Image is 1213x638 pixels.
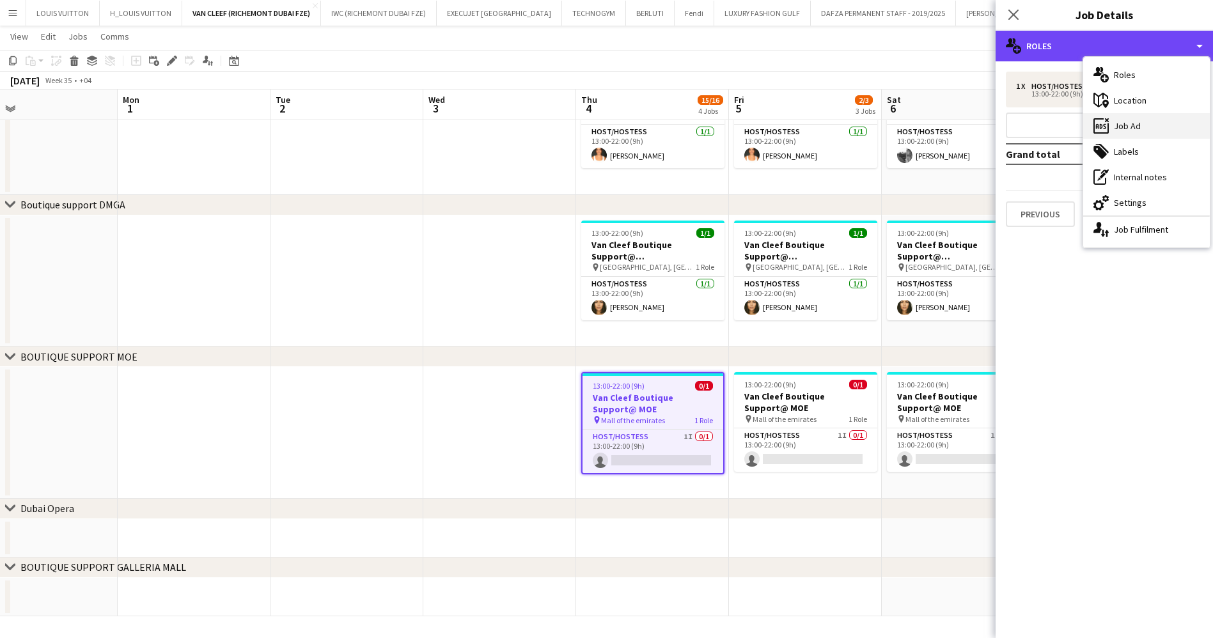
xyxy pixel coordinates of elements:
[887,428,1030,472] app-card-role: Host/Hostess1I0/113:00-22:00 (9h)
[36,28,61,45] a: Edit
[79,75,91,85] div: +04
[593,381,645,391] span: 13:00-22:00 (9h)
[856,106,875,116] div: 3 Jobs
[887,125,1030,168] app-card-role: Host/Hostess1/113:00-22:00 (9h)[PERSON_NAME]
[20,502,74,515] div: Dubai Opera
[1016,82,1031,91] div: 1 x
[10,74,40,87] div: [DATE]
[42,75,74,85] span: Week 35
[734,372,877,472] app-job-card: 13:00-22:00 (9h)0/1Van Cleef Boutique Support@ MOE Mall of the emirates1 RoleHost/Hostess1I0/113:...
[583,430,723,473] app-card-role: Host/Hostess1I0/113:00-22:00 (9h)
[996,6,1213,23] h3: Job Details
[956,1,1031,26] button: [PERSON_NAME]
[734,277,877,320] app-card-role: Host/Hostess1/113:00-22:00 (9h)[PERSON_NAME]
[695,381,713,391] span: 0/1
[20,350,137,363] div: BOUTIQUE SUPPORT MOE
[1083,113,1210,139] div: Job Ad
[626,1,675,26] button: BERLUTI
[68,31,88,42] span: Jobs
[1016,91,1179,97] div: 13:00-22:00 (9h)
[100,1,182,26] button: H_LOUIS VUITTON
[698,95,723,105] span: 15/16
[583,392,723,415] h3: Van Cleef Boutique Support@ MOE
[427,101,445,116] span: 3
[675,1,714,26] button: Fendi
[26,1,100,26] button: LOUIS VUITTON
[734,94,744,105] span: Fri
[849,380,867,389] span: 0/1
[581,239,724,262] h3: Van Cleef Boutique Support@ [GEOGRAPHIC_DATA]
[1083,164,1210,190] div: Internal notes
[1083,217,1210,242] div: Job Fulfilment
[734,221,877,320] app-job-card: 13:00-22:00 (9h)1/1Van Cleef Boutique Support@ [GEOGRAPHIC_DATA] [GEOGRAPHIC_DATA], [GEOGRAPHIC_D...
[5,28,33,45] a: View
[744,228,796,238] span: 13:00-22:00 (9h)
[562,1,626,26] button: TECHNOGYM
[732,101,744,116] span: 5
[734,239,877,262] h3: Van Cleef Boutique Support@ [GEOGRAPHIC_DATA]
[1083,88,1210,113] div: Location
[905,262,1001,272] span: [GEOGRAPHIC_DATA], [GEOGRAPHIC_DATA]
[887,94,901,105] span: Sat
[274,101,290,116] span: 2
[1083,139,1210,164] div: Labels
[753,262,849,272] span: [GEOGRAPHIC_DATA], [GEOGRAPHIC_DATA]
[734,428,877,472] app-card-role: Host/Hostess1I0/113:00-22:00 (9h)
[897,228,949,238] span: 13:00-22:00 (9h)
[887,239,1030,262] h3: Van Cleef Boutique Support@ [GEOGRAPHIC_DATA]
[811,1,956,26] button: DAFZA PERMANENT STAFF - 2019/2025
[849,262,867,272] span: 1 Role
[601,416,665,425] span: Mall of the emirates
[1083,190,1210,215] div: Settings
[849,414,867,424] span: 1 Role
[1006,201,1075,227] button: Previous
[887,277,1030,320] app-card-role: Host/Hostess1/113:00-22:00 (9h)[PERSON_NAME]
[581,277,724,320] app-card-role: Host/Hostess1/113:00-22:00 (9h)[PERSON_NAME]
[121,101,139,116] span: 1
[41,31,56,42] span: Edit
[887,221,1030,320] app-job-card: 13:00-22:00 (9h)1/1Van Cleef Boutique Support@ [GEOGRAPHIC_DATA] [GEOGRAPHIC_DATA], [GEOGRAPHIC_D...
[855,95,873,105] span: 2/3
[276,94,290,105] span: Tue
[1083,62,1210,88] div: Roles
[579,101,597,116] span: 4
[100,31,129,42] span: Comms
[581,125,724,168] app-card-role: Host/Hostess1/113:00-22:00 (9h)[PERSON_NAME]
[753,414,817,424] span: Mall of the emirates
[321,1,437,26] button: IWC (RICHEMONT DUBAI FZE)
[95,28,134,45] a: Comms
[1006,113,1203,138] button: Add role
[123,94,139,105] span: Mon
[734,125,877,168] app-card-role: Host/Hostess1/113:00-22:00 (9h)[PERSON_NAME]
[744,380,796,389] span: 13:00-22:00 (9h)
[696,262,714,272] span: 1 Role
[20,561,186,573] div: BOUTIQUE SUPPORT GALLERIA MALL
[437,1,562,26] button: EXECUJET [GEOGRAPHIC_DATA]
[182,1,321,26] button: VAN CLEEF (RICHEMONT DUBAI FZE)
[600,262,696,272] span: [GEOGRAPHIC_DATA], [GEOGRAPHIC_DATA]
[905,414,969,424] span: Mall of the emirates
[887,391,1030,414] h3: Van Cleef Boutique Support@ MOE
[1031,82,1092,91] div: Host/Hostess
[1006,144,1122,164] td: Grand total
[20,198,125,211] div: Boutique support DMGA
[696,228,714,238] span: 1/1
[694,416,713,425] span: 1 Role
[698,106,723,116] div: 4 Jobs
[734,391,877,414] h3: Van Cleef Boutique Support@ MOE
[996,31,1213,61] div: Roles
[10,31,28,42] span: View
[581,372,724,474] app-job-card: 13:00-22:00 (9h)0/1Van Cleef Boutique Support@ MOE Mall of the emirates1 RoleHost/Hostess1I0/113:...
[885,101,901,116] span: 6
[63,28,93,45] a: Jobs
[887,372,1030,472] app-job-card: 13:00-22:00 (9h)0/1Van Cleef Boutique Support@ MOE Mall of the emirates1 RoleHost/Hostess1I0/113:...
[714,1,811,26] button: LUXURY FASHION GULF
[591,228,643,238] span: 13:00-22:00 (9h)
[581,221,724,320] app-job-card: 13:00-22:00 (9h)1/1Van Cleef Boutique Support@ [GEOGRAPHIC_DATA] [GEOGRAPHIC_DATA], [GEOGRAPHIC_D...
